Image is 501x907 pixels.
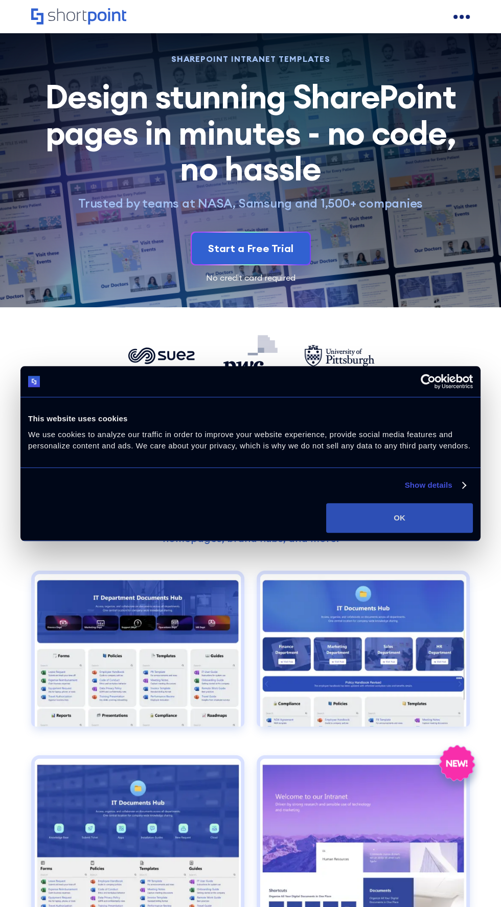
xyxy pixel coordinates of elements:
[31,195,470,211] p: Trusted by teams at NASA, Samsung and 1,500+ companies
[450,858,501,907] iframe: Chat Widget
[31,79,470,187] h2: Design stunning SharePoint pages in minutes - no code, no hassle
[31,274,470,282] div: No credit card required
[383,374,473,389] a: Usercentrics Cookiebot - opens in a new window
[405,479,465,491] a: Show details
[28,376,40,388] img: logo
[326,503,473,533] button: OK
[208,241,293,256] div: Start a Free Trial
[31,8,126,26] a: Home
[28,413,473,425] div: This website uses cookies
[28,430,470,450] span: We use cookies to analyze our traffic in order to improve your website experience, provide social...
[257,571,470,743] a: Documents 2
[31,55,470,62] h1: SHAREPOINT INTRANET TEMPLATES
[192,233,310,264] a: Start a Free Trial
[31,571,244,743] a: Documents 1
[453,9,470,25] a: open menu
